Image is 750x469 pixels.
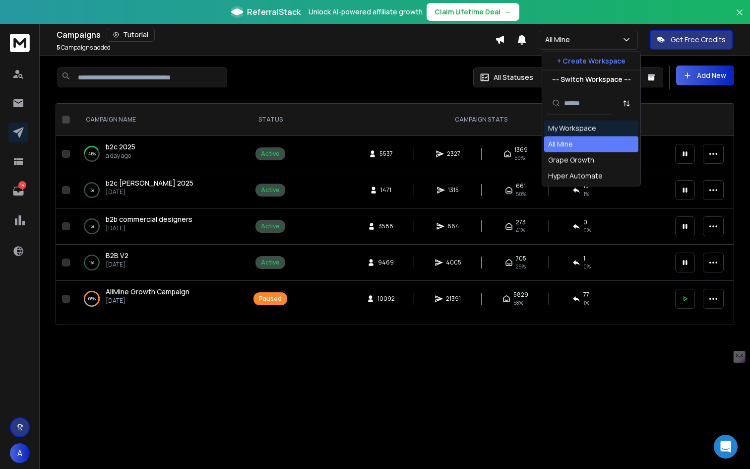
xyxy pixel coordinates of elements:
[583,226,591,234] span: 0 %
[516,226,525,234] span: 41 %
[676,66,734,85] button: Add New
[650,30,733,50] button: Get Free Credits
[89,185,94,195] p: 1 %
[548,171,603,181] div: Hyper Automate
[106,188,193,196] p: [DATE]
[248,104,293,136] th: STATUS
[583,255,585,263] span: 1
[88,149,96,159] p: 41 %
[427,3,519,21] button: Claim Lifetime Deal→
[259,295,282,303] div: Paused
[504,7,511,17] span: →
[583,291,589,299] span: 77
[583,263,591,270] span: 0 %
[88,294,96,304] p: 68 %
[106,287,189,297] a: AllMine Growth Campaign
[74,104,248,136] th: CAMPAIGN NAME
[106,251,128,261] a: B2B V2
[516,218,526,226] span: 273
[671,35,726,45] p: Get Free Credits
[18,181,26,189] p: 14
[514,154,525,162] span: 59 %
[106,297,189,305] p: [DATE]
[733,6,746,30] button: Close banner
[309,7,423,17] p: Unlock AI-powered affiliate growth
[583,190,589,198] span: 1 %
[542,52,640,70] button: + Create Workspace
[617,93,636,113] button: Sort by Sort A-Z
[447,150,460,158] span: 2327
[106,152,135,160] p: a day ago
[446,295,461,303] span: 21391
[545,35,574,45] p: All Mine
[378,222,393,230] span: 3588
[106,178,193,188] span: b2c [PERSON_NAME] 2025
[380,186,391,194] span: 1471
[10,443,30,463] button: A
[106,224,192,232] p: [DATE]
[494,72,533,82] p: All Statuses
[446,259,461,267] span: 4005
[513,291,528,299] span: 5829
[8,181,28,201] a: 14
[74,245,248,281] td: 1%B2B V2[DATE]
[247,6,301,18] span: ReferralStack
[379,150,393,158] span: 5537
[57,43,60,52] span: 5
[293,104,669,136] th: CAMPAIGN STATS
[516,263,526,270] span: 29 %
[552,74,631,84] p: --- Switch Workspace ---
[57,28,495,42] div: Campaigns
[548,124,596,134] div: My Workspace
[548,155,594,165] div: Grape Growth
[516,182,526,190] span: 661
[107,28,155,42] button: Tutorial
[106,287,189,296] span: AllMine Growth Campaign
[513,299,523,307] span: 58 %
[89,221,94,231] p: 1 %
[74,136,248,172] td: 41%b2c 2025a day ago
[548,139,573,149] div: All Mine
[106,142,135,151] span: b2c 2025
[261,150,280,158] div: Active
[74,208,248,245] td: 1%b2b commercial designers[DATE]
[583,218,587,226] span: 0
[377,295,395,303] span: 10092
[74,172,248,208] td: 1%b2c [PERSON_NAME] 2025[DATE]
[516,190,526,198] span: 50 %
[448,186,459,194] span: 1315
[106,261,128,268] p: [DATE]
[447,222,459,230] span: 664
[583,299,589,307] span: 1 %
[714,435,738,459] div: Open Intercom Messenger
[514,146,528,154] span: 1369
[516,255,526,263] span: 705
[261,222,280,230] div: Active
[378,259,394,267] span: 9469
[89,258,94,268] p: 1 %
[74,281,248,317] td: 68%AllMine Growth Campaign[DATE]
[106,214,192,224] a: b2b commercial designers
[261,259,280,267] div: Active
[106,142,135,152] a: b2c 2025
[261,186,280,194] div: Active
[57,44,111,52] p: Campaigns added
[557,56,625,66] p: + Create Workspace
[106,178,193,188] a: b2c [PERSON_NAME] 2025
